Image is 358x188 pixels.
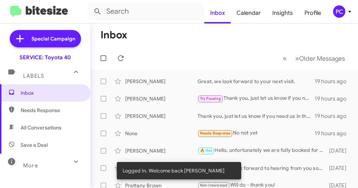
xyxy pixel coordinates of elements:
div: [DATE] [328,164,352,172]
span: Save a Deal [21,141,48,149]
div: Thank you, just let us know if you need us in the future. [197,94,315,103]
input: Search [88,3,204,20]
button: Previous [278,51,291,66]
a: Special Campaign [10,30,81,47]
button: Next [291,51,349,66]
h1: Inbox [101,29,127,41]
span: Try Pausing [200,96,221,101]
span: Needs Response [21,107,82,114]
div: Thank you, we look forward to hearing from you soon. [197,164,328,172]
span: Needs Response [200,131,231,136]
div: 19 hours ago [315,78,352,85]
div: 19 hours ago [315,130,352,137]
a: Insights [267,3,299,23]
nav: Page navigation example [279,51,349,66]
span: « [283,54,287,63]
div: Thank you, just let us know if you need us in the future. [197,112,315,120]
span: Labels [23,73,44,79]
div: 19 hours ago [315,95,352,102]
div: 19 hours ago [315,112,352,120]
div: [DATE] [328,147,352,154]
div: [PERSON_NAME] [125,95,197,102]
span: Older Messages [299,55,345,63]
span: Inbox [21,89,82,97]
div: No not yet [197,129,315,137]
a: Inbox [204,3,231,23]
span: » [295,54,299,63]
div: Hello, unfortunately we are fully booked for [DATE]. Did you have a different day and time in mind? [197,146,328,155]
div: [PERSON_NAME] [125,112,197,120]
span: 🔥 Hot [200,148,212,153]
button: PC [327,5,350,18]
div: SERVICE: Toyota 40 [20,54,71,61]
div: None [125,130,197,137]
div: [PERSON_NAME] [125,78,197,85]
div: [PERSON_NAME] [125,147,197,154]
div: PC [333,5,345,18]
span: Logged In. Welcome back [PERSON_NAME] [123,167,225,174]
span: Special Campaign [31,35,75,42]
span: All Conversations [21,124,61,131]
div: Great, we look forward to your next visit. [197,78,315,85]
a: Profile [299,3,327,23]
a: Calendar [231,3,267,23]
